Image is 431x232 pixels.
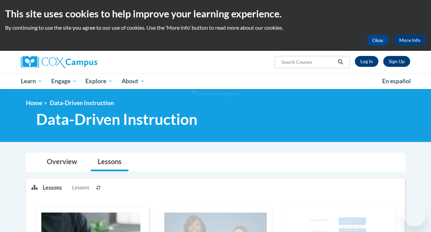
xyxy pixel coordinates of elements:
[5,7,426,20] h2: This site uses cookies to help improve your learning experience.
[191,90,240,97] img: Section background
[81,73,117,89] a: Explore
[21,77,42,85] span: Learn
[16,73,415,89] div: Main menu
[40,153,84,171] a: Overview
[367,35,389,46] button: Okay
[404,205,426,227] iframe: Button to launch messaging window
[47,73,81,89] a: Engage
[72,184,89,191] span: Lessons
[122,77,145,85] span: About
[382,77,411,85] span: En español
[355,56,378,67] a: Log In
[117,73,149,89] a: About
[91,153,128,171] a: Lessons
[85,77,113,85] span: Explore
[36,110,197,128] span: Data-Driven Instruction
[281,58,335,66] input: Search Courses
[378,74,415,88] a: En español
[21,56,144,68] a: Cox Campus
[50,99,114,106] span: Data-Driven Instruction
[5,24,426,31] p: By continuing to use the site you agree to our use of cookies. Use the ‘More info’ button to read...
[43,184,62,191] p: Lessons
[51,77,77,85] span: Engage
[16,73,47,89] a: Learn
[394,35,426,46] a: More Info
[21,56,97,68] img: Cox Campus
[26,99,42,106] a: Home
[383,56,410,67] a: Register
[335,58,346,66] button: Search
